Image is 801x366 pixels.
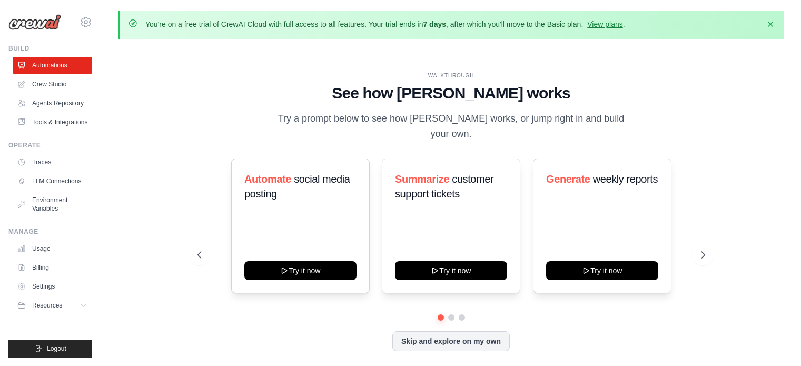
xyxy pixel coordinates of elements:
[244,173,291,185] span: Automate
[197,72,705,80] div: WALKTHROUGH
[395,173,449,185] span: Summarize
[197,84,705,103] h1: See how [PERSON_NAME] works
[13,240,92,257] a: Usage
[423,20,446,28] strong: 7 days
[47,344,66,353] span: Logout
[13,95,92,112] a: Agents Repository
[13,173,92,190] a: LLM Connections
[8,227,92,236] div: Manage
[8,141,92,150] div: Operate
[392,331,510,351] button: Skip and explore on my own
[244,173,350,200] span: social media posting
[13,192,92,217] a: Environment Variables
[274,111,628,142] p: Try a prompt below to see how [PERSON_NAME] works, or jump right in and build your own.
[593,173,658,185] span: weekly reports
[13,57,92,74] a: Automations
[13,297,92,314] button: Resources
[13,76,92,93] a: Crew Studio
[587,20,622,28] a: View plans
[32,301,62,310] span: Resources
[13,114,92,131] a: Tools & Integrations
[13,278,92,295] a: Settings
[8,340,92,358] button: Logout
[8,14,61,30] img: Logo
[244,261,357,280] button: Try it now
[13,259,92,276] a: Billing
[395,261,507,280] button: Try it now
[546,261,658,280] button: Try it now
[8,44,92,53] div: Build
[13,154,92,171] a: Traces
[145,19,625,29] p: You're on a free trial of CrewAI Cloud with full access to all features. Your trial ends in , aft...
[546,173,590,185] span: Generate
